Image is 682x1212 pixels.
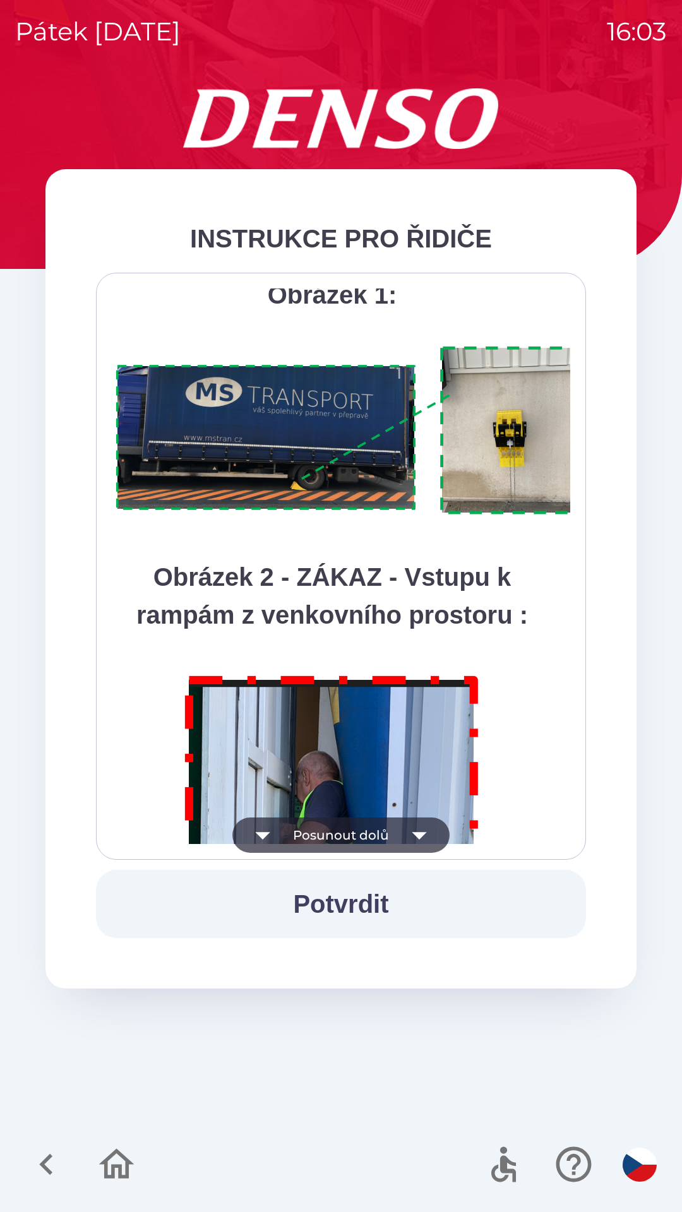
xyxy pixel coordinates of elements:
[268,281,397,309] strong: Obrázek 1:
[96,220,586,258] div: INSTRUKCE PRO ŘIDIČE
[15,13,181,50] p: pátek [DATE]
[112,339,602,523] img: A1ym8hFSA0ukAAAAAElFTkSuQmCC
[136,563,528,629] strong: Obrázek 2 - ZÁKAZ - Vstupu k rampám z venkovního prostoru :
[170,659,494,1123] img: M8MNayrTL6gAAAABJRU5ErkJggg==
[45,88,637,149] img: Logo
[96,870,586,938] button: Potvrdit
[623,1148,657,1182] img: cs flag
[232,817,450,853] button: Posunout dolů
[607,13,667,50] p: 16:03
